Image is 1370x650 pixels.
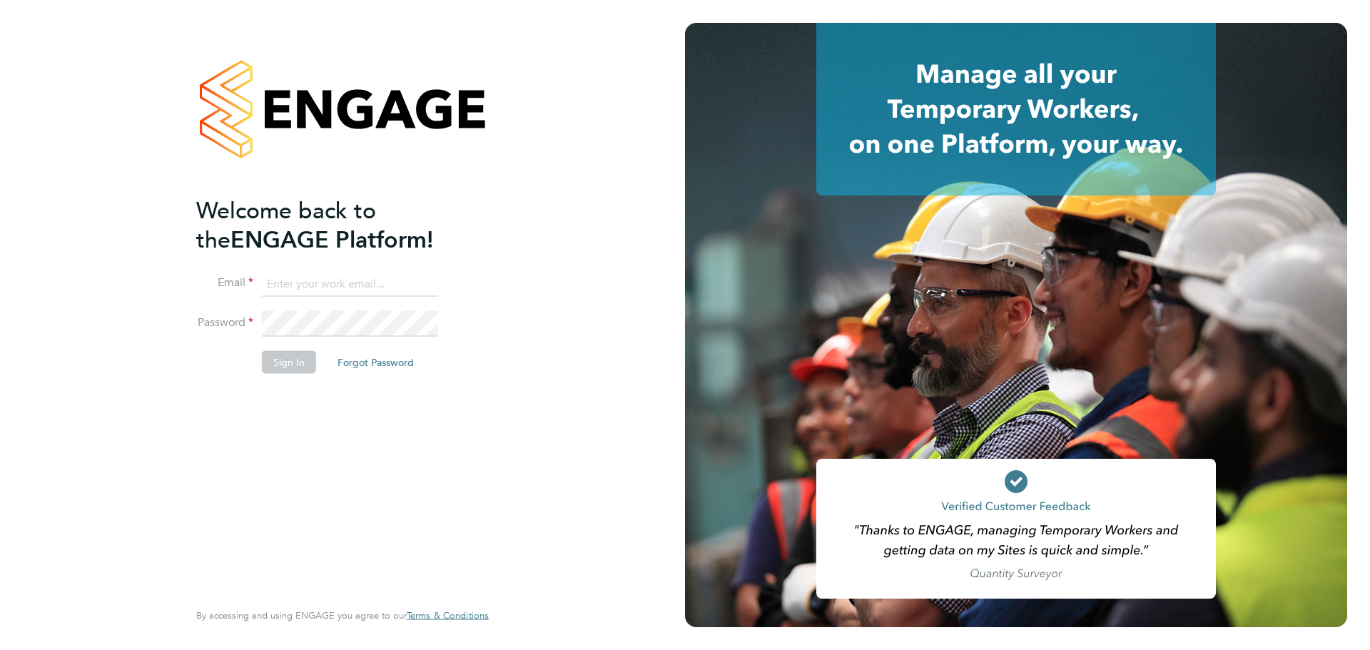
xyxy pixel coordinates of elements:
span: Welcome back to the [196,196,376,253]
label: Password [196,315,253,330]
h2: ENGAGE Platform! [196,195,475,254]
input: Enter your work email... [262,271,438,297]
button: Sign In [262,351,316,374]
span: By accessing and using ENGAGE you agree to our [196,609,489,621]
a: Terms & Conditions [407,610,489,621]
button: Forgot Password [326,351,425,374]
span: Terms & Conditions [407,609,489,621]
label: Email [196,275,253,290]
